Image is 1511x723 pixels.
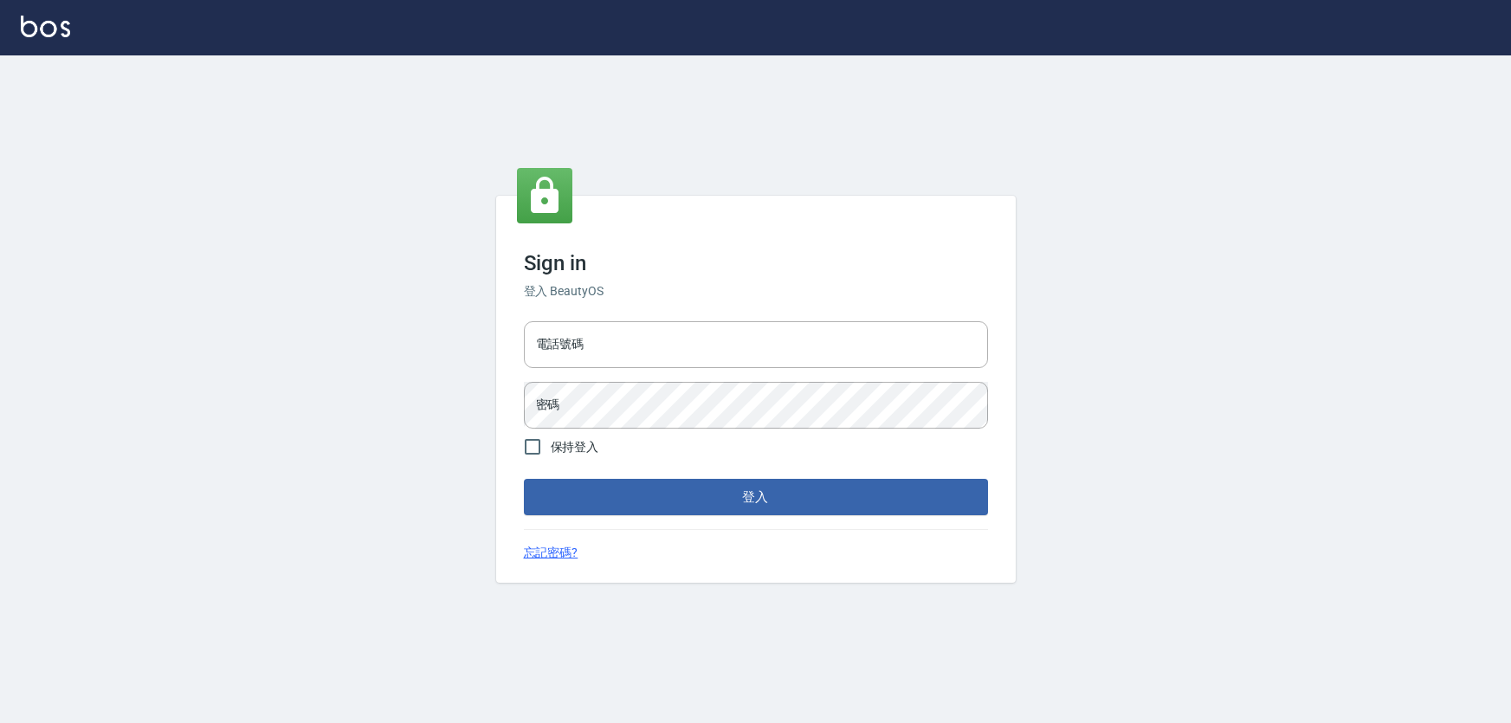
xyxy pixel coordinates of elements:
h6: 登入 BeautyOS [524,282,988,300]
a: 忘記密碼? [524,544,578,562]
img: Logo [21,16,70,37]
button: 登入 [524,479,988,515]
h3: Sign in [524,251,988,275]
span: 保持登入 [551,438,599,456]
